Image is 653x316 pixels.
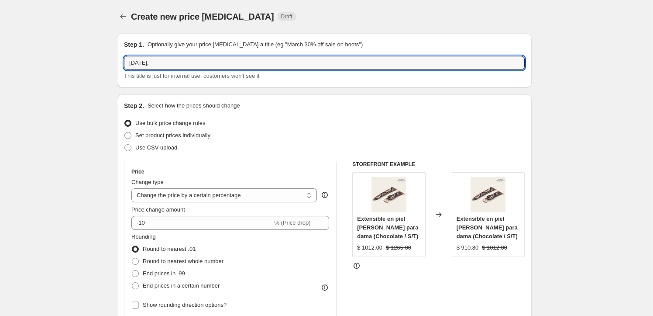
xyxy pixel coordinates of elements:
span: End prices in .99 [143,270,185,277]
span: Price change amount [131,206,185,213]
span: Round to nearest whole number [143,258,223,264]
span: Show rounding direction options? [143,302,227,308]
h2: Step 2. [124,101,144,110]
input: 30% off holiday sale [124,56,525,70]
button: Price change jobs [117,10,129,23]
span: Use CSV upload [135,144,177,151]
div: help [320,191,329,199]
span: End prices in a certain number [143,282,220,289]
p: Select how the prices should change [148,101,240,110]
span: Use bulk price change rules [135,120,205,126]
span: Extensible en piel [PERSON_NAME] para dama (Chocolate / S/T) [457,215,518,240]
div: $ 910.80 [457,243,479,252]
strike: $ 1265.00 [386,243,411,252]
h6: STOREFRONT EXAMPLE [352,161,525,168]
span: Change type [131,179,164,185]
div: $ 1012.00 [357,243,382,252]
span: Round to nearest .01 [143,246,196,252]
span: Rounding [131,233,156,240]
span: Extensible en piel [PERSON_NAME] para dama (Chocolate / S/T) [357,215,418,240]
input: -15 [131,216,272,230]
span: Create new price [MEDICAL_DATA] [131,12,274,21]
p: Optionally give your price [MEDICAL_DATA] a title (eg "March 30% off sale on boots") [148,40,363,49]
h3: Price [131,168,144,175]
span: % (Price drop) [274,219,310,226]
span: Draft [281,13,292,20]
img: XDM06PI_CHOCO-piton-extensible-00_80x.jpg [371,177,406,212]
h2: Step 1. [124,40,144,49]
img: XDM06PI_CHOCO-piton-extensible-00_80x.jpg [471,177,505,212]
span: This title is just for internal use, customers won't see it [124,73,259,79]
strike: $ 1012.00 [482,243,507,252]
span: Set product prices individually [135,132,210,139]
